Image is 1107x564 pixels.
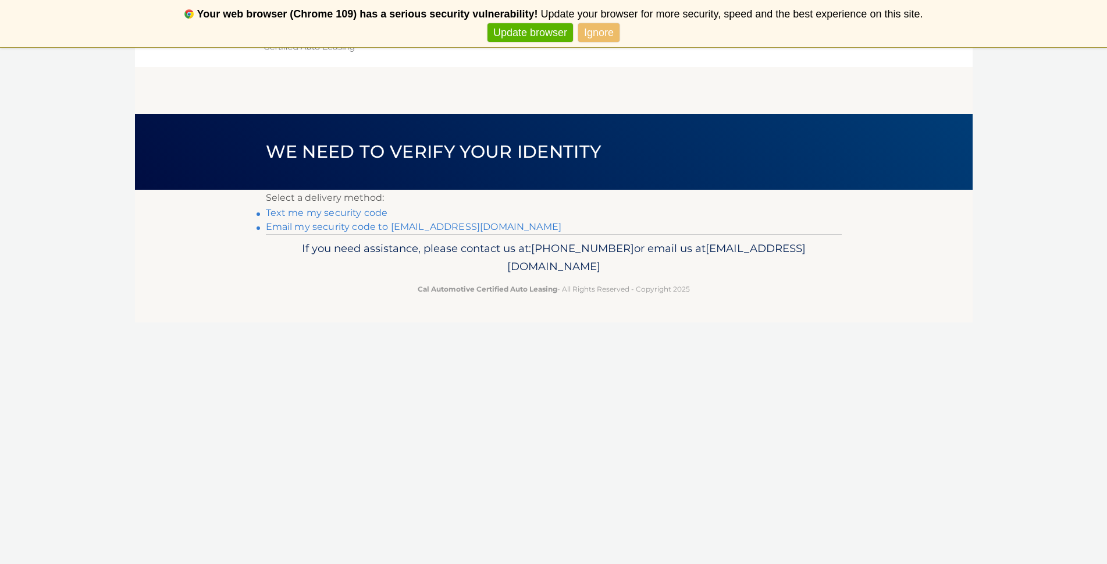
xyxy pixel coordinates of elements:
[266,190,842,206] p: Select a delivery method:
[266,207,388,218] a: Text me my security code
[578,23,620,42] a: Ignore
[418,285,557,293] strong: Cal Automotive Certified Auto Leasing
[266,141,601,162] span: We need to verify your identity
[531,242,634,255] span: [PHONE_NUMBER]
[266,221,562,232] a: Email my security code to [EMAIL_ADDRESS][DOMAIN_NAME]
[540,8,923,20] span: Update your browser for more security, speed and the best experience on this site.
[273,239,834,276] p: If you need assistance, please contact us at: or email us at
[197,8,538,20] b: Your web browser (Chrome 109) has a serious security vulnerability!
[273,283,834,295] p: - All Rights Reserved - Copyright 2025
[487,23,573,42] a: Update browser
